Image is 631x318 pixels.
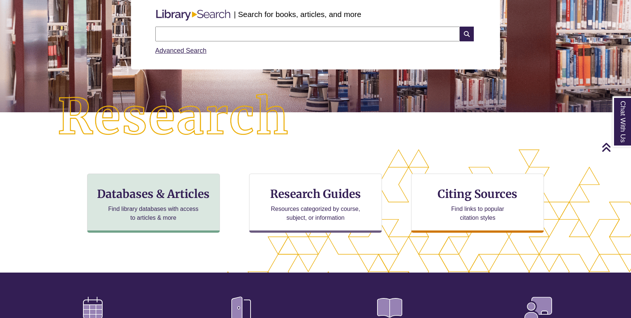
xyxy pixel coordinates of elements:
[105,205,201,222] p: Find library databases with access to articles & more
[87,174,220,233] a: Databases & Articles Find library databases with access to articles & more
[433,187,523,201] h3: Citing Sources
[268,205,364,222] p: Resources categorized by course, subject, or information
[255,187,376,201] h3: Research Guides
[601,142,629,152] a: Back to Top
[93,187,214,201] h3: Databases & Articles
[234,8,361,20] p: | Search for books, articles, and more
[155,47,207,54] a: Advanced Search
[32,68,316,167] img: Research
[442,205,514,222] p: Find links to popular citation styles
[152,7,234,24] img: Libary Search
[249,174,382,233] a: Research Guides Resources categorized by course, subject, or information
[460,27,474,41] i: Search
[411,174,544,233] a: Citing Sources Find links to popular citation styles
